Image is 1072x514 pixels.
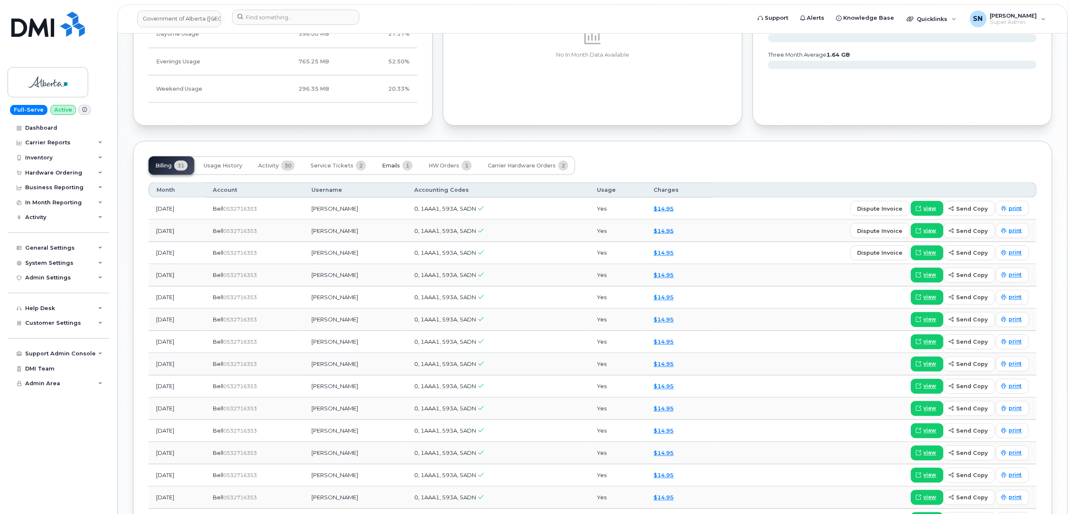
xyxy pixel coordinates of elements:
a: $14.95 [654,383,674,390]
td: [DATE] [149,464,205,487]
a: Knowledge Base [831,10,900,26]
td: [DATE] [149,198,205,220]
span: 0, 1AAA1, 593A, 5ADN [414,472,476,479]
span: Knowledge Base [844,14,894,22]
button: dispute invoice [850,245,910,261]
button: dispute invoice [850,223,910,238]
span: 0, 1AAA1, 593A, 5ADN [414,316,476,323]
td: Yes [589,376,646,398]
td: [PERSON_NAME] [304,331,407,353]
a: print [996,423,1029,438]
span: print [1009,271,1022,279]
span: view [924,494,936,501]
a: $14.95 [654,272,674,279]
span: Bell [213,339,223,345]
td: 396.00 MB [247,21,337,48]
span: send copy [957,360,988,368]
span: view [924,205,936,212]
td: [DATE] [149,442,205,464]
span: print [1009,294,1022,301]
span: print [1009,249,1022,257]
th: Account [205,183,304,198]
span: Bell [213,494,223,501]
span: send copy [957,271,988,279]
span: view [924,316,936,324]
span: dispute invoice [858,249,903,257]
th: Usage [589,183,646,198]
a: view [911,490,944,505]
tr: Weekdays from 6:00pm to 8:00am [149,48,417,76]
span: 0, 1AAA1, 593A, 5ADN [414,205,476,212]
button: send copy [944,468,995,483]
td: [PERSON_NAME] [304,264,407,287]
a: view [911,245,944,261]
button: send copy [944,312,995,327]
span: 0, 1AAA1, 593A, 5ADN [414,428,476,434]
a: view [911,379,944,394]
span: 0, 1AAA1, 593A, 5ADN [414,494,476,501]
span: 0, 1AAA1, 593A, 5ADN [414,405,476,412]
span: send copy [957,383,988,391]
button: send copy [944,245,995,261]
th: Accounting Codes [407,183,589,198]
a: print [996,268,1029,283]
a: view [911,268,944,283]
span: 0, 1AAA1, 593A, 5ADN [414,339,476,345]
td: [DATE] [149,287,205,309]
span: Bell [213,428,223,434]
tr: Friday from 6:00pm to Monday 8:00am [149,76,417,103]
td: 20.33% [337,76,417,103]
td: [PERSON_NAME] [304,398,407,420]
td: [DATE] [149,264,205,287]
span: view [924,360,936,368]
a: $14.95 [654,205,674,212]
button: send copy [944,446,995,461]
td: [PERSON_NAME] [304,220,407,242]
a: view [911,312,944,327]
a: view [911,357,944,372]
td: 296.35 MB [247,76,337,103]
button: send copy [944,290,995,305]
td: Yes [589,420,646,442]
span: print [1009,205,1022,212]
td: [PERSON_NAME] [304,487,407,509]
span: Bell [213,405,223,412]
button: dispute invoice [850,201,910,216]
a: Alerts [794,10,831,26]
span: 0, 1AAA1, 593A, 5ADN [414,383,476,390]
a: print [996,468,1029,483]
td: [DATE] [149,242,205,264]
td: Yes [589,264,646,287]
span: dispute invoice [858,205,903,213]
tspan: 1.64 GB [827,52,850,58]
a: print [996,245,1029,261]
a: $14.95 [654,361,674,368]
button: send copy [944,379,995,394]
span: Bell [213,294,223,301]
span: Bell [213,205,223,212]
span: view [924,249,936,257]
span: 0532716353 [223,472,257,479]
td: 765.25 MB [247,48,337,76]
span: 1 [403,161,413,171]
span: HW Orders [429,162,459,169]
span: view [924,427,936,435]
td: Yes [589,242,646,264]
span: view [924,294,936,301]
span: 0, 1AAA1, 593A, 5ADN [414,294,476,301]
span: 0, 1AAA1, 593A, 5ADN [414,450,476,457]
td: [PERSON_NAME] [304,464,407,487]
span: print [1009,494,1022,501]
span: 0, 1AAA1, 593A, 5ADN [414,361,476,368]
span: Bell [213,450,223,457]
span: 0532716353 [223,206,257,212]
span: 0532716353 [223,228,257,234]
a: view [911,223,944,238]
span: send copy [957,494,988,502]
span: 0, 1AAA1, 593A, 5ADN [414,272,476,279]
span: Activity [258,162,279,169]
span: send copy [957,205,988,213]
td: [DATE] [149,220,205,242]
a: print [996,334,1029,350]
span: view [924,472,936,479]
